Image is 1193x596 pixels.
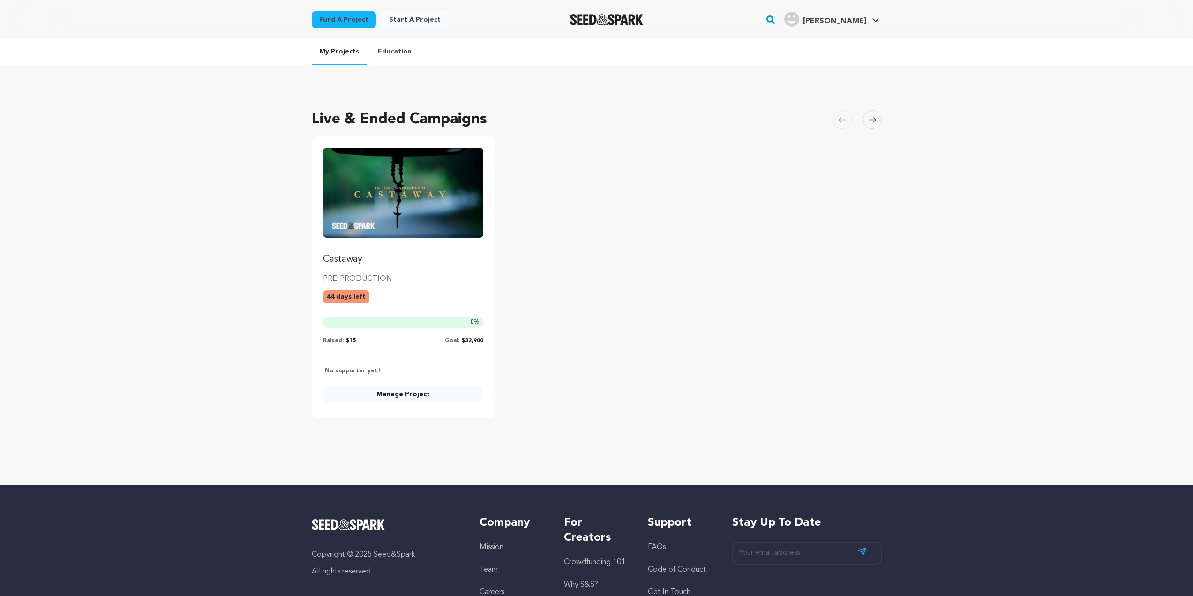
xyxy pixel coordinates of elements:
[648,566,706,573] a: Code of Conduct
[564,581,598,588] a: Why S&S?
[782,10,881,30] span: Thomas S.'s Profile
[784,12,799,27] img: user.png
[648,588,690,596] a: Get In Touch
[323,338,344,344] span: Raised:
[461,338,483,344] span: $32,900
[323,367,381,375] p: No supporter yet!
[312,566,461,577] p: All rights reserved
[312,519,461,530] a: Seed&Spark Homepage
[732,515,882,530] h5: Stay up to date
[480,588,504,596] a: Careers
[784,12,866,27] div: Thomas S.'s Profile
[312,108,487,131] h2: Live & Ended Campaigns
[564,558,625,566] a: Crowdfunding 101
[312,549,461,560] p: Copyright © 2025 Seed&Spark
[648,515,713,530] h5: Support
[480,566,498,573] a: Team
[445,338,459,344] span: Goal:
[803,17,866,25] span: [PERSON_NAME]
[323,273,484,285] p: PRE-PRODUCTION
[782,10,881,27] a: Thomas S.'s Profile
[480,515,545,530] h5: Company
[312,519,385,530] img: Seed&Spark Logo
[323,386,484,403] a: Manage Project
[470,318,480,326] span: %
[732,542,882,565] input: Your email address
[648,543,666,551] a: FAQs
[323,148,484,266] a: Fund Castaway
[382,11,448,28] a: Start a project
[570,14,644,25] img: Seed&Spark Logo Dark Mode
[312,11,376,28] a: Fund a project
[570,14,644,25] a: Seed&Spark Homepage
[345,338,356,344] span: $15
[370,39,419,64] a: Education
[480,543,503,551] a: Mission
[323,290,369,303] p: 44 days left
[312,39,367,65] a: My Projects
[323,253,484,266] p: Castaway
[470,319,473,325] span: 0
[564,515,629,545] h5: For Creators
